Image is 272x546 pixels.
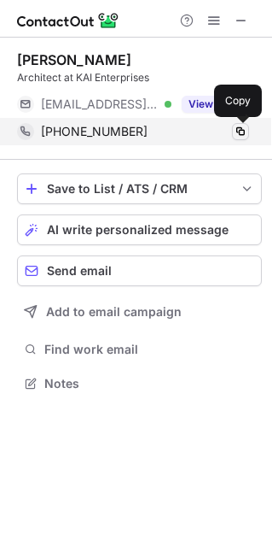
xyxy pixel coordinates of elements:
[17,70,262,85] div: Architect at KAI Enterprises
[46,305,182,319] span: Add to email campaign
[182,96,249,113] button: Reveal Button
[44,376,255,391] span: Notes
[41,97,159,112] span: [EMAIL_ADDRESS][DOMAIN_NAME][US_STATE]
[17,173,262,204] button: save-profile-one-click
[17,10,119,31] img: ContactOut v5.3.10
[47,223,229,237] span: AI write personalized message
[17,372,262,396] button: Notes
[17,51,131,68] div: [PERSON_NAME]
[17,338,262,361] button: Find work email
[17,255,262,286] button: Send email
[17,296,262,327] button: Add to email campaign
[41,124,148,139] span: [PHONE_NUMBER]
[44,342,255,357] span: Find work email
[47,264,112,278] span: Send email
[47,182,232,196] div: Save to List / ATS / CRM
[17,214,262,245] button: AI write personalized message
